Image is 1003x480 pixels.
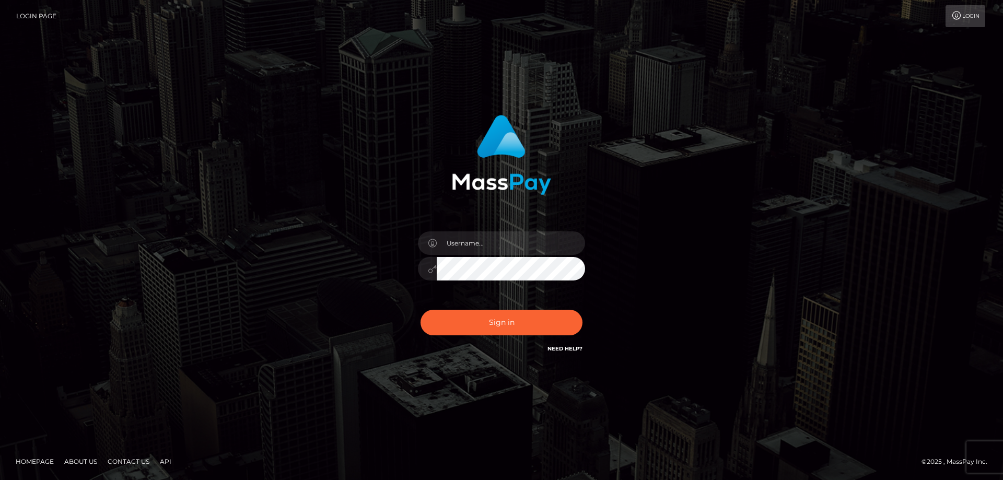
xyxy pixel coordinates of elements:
button: Sign in [421,310,582,335]
a: About Us [60,453,101,470]
a: API [156,453,176,470]
input: Username... [437,231,585,255]
a: Login Page [16,5,56,27]
a: Contact Us [103,453,154,470]
img: MassPay Login [452,115,551,195]
a: Homepage [11,453,58,470]
a: Need Help? [547,345,582,352]
a: Login [946,5,985,27]
div: © 2025 , MassPay Inc. [922,456,995,467]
